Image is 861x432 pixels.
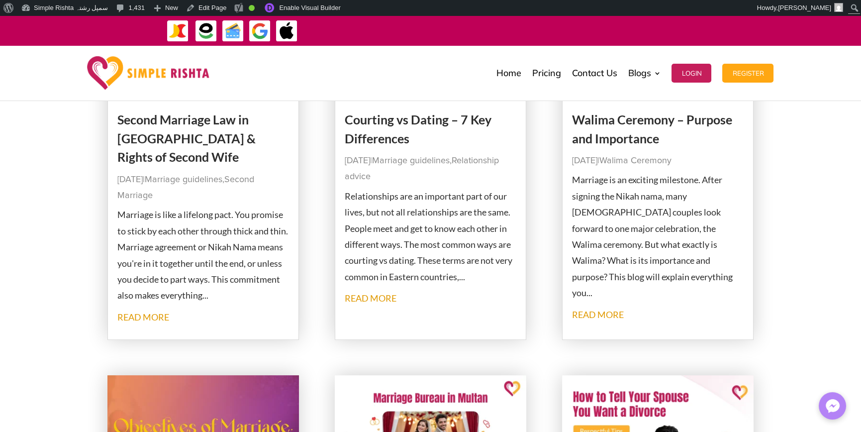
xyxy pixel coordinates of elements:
[249,5,255,11] div: Good
[722,48,773,98] a: Register
[572,153,744,169] p: |
[531,21,553,39] strong: ایزی پیسہ
[572,156,597,165] span: [DATE]
[599,156,671,165] a: Walima Ceremony
[99,58,107,66] img: tab_keywords_by_traffic_grey.svg
[222,20,244,42] img: Credit Cards
[722,64,773,83] button: Register
[249,20,271,42] img: GooglePay-icon
[145,175,222,184] a: Marriage guidelines
[345,188,517,285] p: Relationships are an important part of our lives, but not all relationships are the same. People ...
[117,175,254,200] a: Second Marriage
[26,26,109,34] div: Domain: [DOMAIN_NAME]
[572,172,744,301] p: Marriage is an exciting milestone. After signing the Nikah nama, many [DEMOGRAPHIC_DATA] couples ...
[572,112,732,146] a: Walima Ceremony – Purpose and Importance
[496,48,521,98] a: Home
[195,20,217,42] img: EasyPaisa-icon
[27,58,35,66] img: tab_domain_overview_orange.svg
[117,175,143,184] span: [DATE]
[628,48,661,98] a: Blogs
[823,396,843,416] img: Messenger
[366,24,795,36] div: ایپ میں پیمنٹ صرف گوگل پے اور ایپل پے کے ذریعے ممکن ہے۔ ، یا کریڈٹ کارڈ کے ذریعے ویب سائٹ پر ہوگی۔
[38,59,89,65] div: Domain Overview
[345,153,517,185] p: | ,
[671,48,711,98] a: Login
[167,20,189,42] img: JazzCash-icon
[572,48,617,98] a: Contact Us
[345,112,491,146] a: Courting vs Dating – 7 Key Differences
[556,21,576,39] strong: جاز کیش
[16,16,24,24] img: logo_orange.svg
[110,59,168,65] div: Keywords by Traffic
[778,4,831,11] span: [PERSON_NAME]
[117,312,169,323] a: read more
[117,112,256,164] a: Second Marriage Law in [GEOGRAPHIC_DATA] & Rights of Second Wife
[572,309,624,320] a: read more
[117,207,289,303] p: Marriage is like a lifelong pact. You promise to stick by each other through thick and thin. Marr...
[276,20,298,42] img: ApplePay-icon
[372,156,450,165] a: Marriage guidelines
[345,293,396,304] a: read more
[345,156,370,165] span: [DATE]
[28,16,49,24] div: v 4.0.25
[117,172,289,204] p: | ,
[16,26,24,34] img: website_grey.svg
[671,64,711,83] button: Login
[532,48,561,98] a: Pricing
